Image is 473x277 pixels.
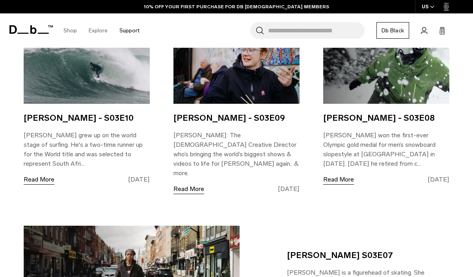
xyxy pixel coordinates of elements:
span: [DATE] [428,175,449,184]
img: Jordy Smith - S03E10 [24,32,150,104]
a: Read More [173,184,204,194]
a: Explore [89,17,108,45]
a: Db Black [376,22,409,39]
a: Read More [323,175,354,185]
p: [PERSON_NAME]: The [DEMOGRAPHIC_DATA] Creative Director who’s bringing the world’s biggest shows ... [173,131,300,178]
img: Lucy Hickling - S03E09 [173,32,300,104]
a: 10% OFF YOUR FIRST PURCHASE FOR DB [DEMOGRAPHIC_DATA] MEMBERS [144,3,329,10]
img: Sage Kotsenburg - S03E08 [323,32,449,104]
span: [DATE] [278,184,300,194]
p: [PERSON_NAME] grew up on the world stage of surfing. He's a two-time runner up for the World titl... [24,131,150,168]
a: Read More [24,175,54,185]
h4: [PERSON_NAME] - S03E08 [323,112,449,124]
a: Shop [63,17,77,45]
h4: [PERSON_NAME] - S03E09 [173,112,300,124]
nav: Main Navigation [58,13,145,48]
a: Support [119,17,140,45]
span: [DATE] [128,175,150,184]
h4: [PERSON_NAME] - S03E10 [24,112,150,124]
p: [PERSON_NAME] won the first-ever Olympic gold medal for men’s snowboard slopestyle at [GEOGRAPHIC... [323,131,449,168]
h4: [PERSON_NAME] S03E07 [287,249,426,262]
